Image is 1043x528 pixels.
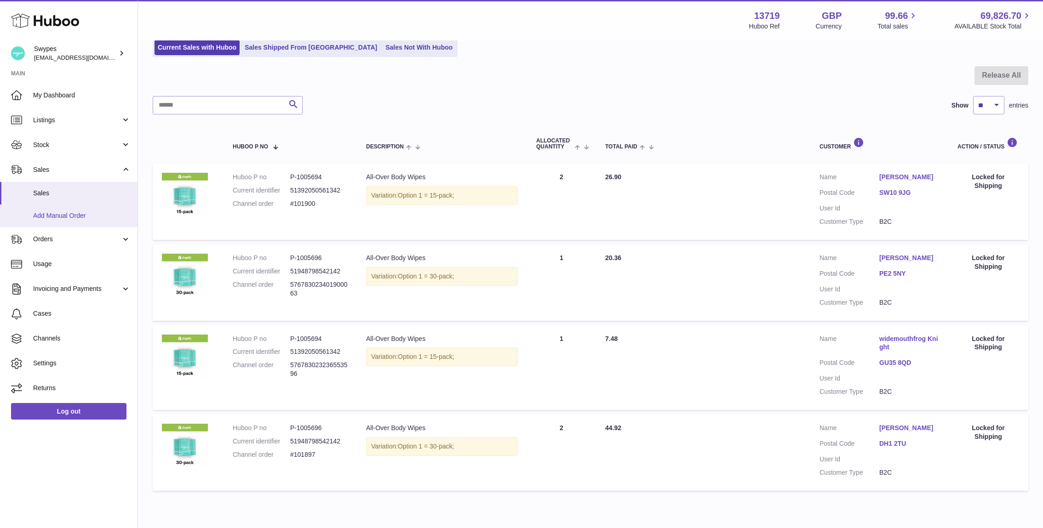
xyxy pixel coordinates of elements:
[33,359,131,368] span: Settings
[33,116,121,125] span: Listings
[233,450,290,459] dt: Channel order
[366,254,518,262] div: All-Over Body Wipes
[816,22,842,31] div: Currency
[233,186,290,195] dt: Current identifier
[290,199,348,208] dd: #101900
[33,260,131,268] span: Usage
[233,267,290,276] dt: Current identifier
[819,217,879,226] dt: Customer Type
[290,186,348,195] dd: 51392050561342
[957,424,1019,441] div: Locked for Shipping
[951,101,968,110] label: Show
[233,144,268,150] span: Huboo P no
[819,285,879,294] dt: User Id
[290,437,348,446] dd: 51948798542142
[162,254,208,300] img: 137191726829084.png
[527,244,596,321] td: 1
[366,424,518,432] div: All-Over Body Wipes
[233,173,290,182] dt: Huboo P no
[233,347,290,356] dt: Current identifier
[879,217,939,226] dd: B2C
[879,173,939,182] a: [PERSON_NAME]
[233,335,290,343] dt: Huboo P no
[879,335,939,352] a: widemouthfrog Knight
[162,424,208,470] img: 137191726829084.png
[290,267,348,276] dd: 51948798542142
[605,335,618,342] span: 7.48
[34,54,135,61] span: [EMAIL_ADDRESS][DOMAIN_NAME]
[398,443,454,450] span: Option 1 = 30-pack;
[957,335,1019,352] div: Locked for Shipping
[957,173,1019,190] div: Locked for Shipping
[233,199,290,208] dt: Channel order
[33,235,121,244] span: Orders
[33,211,131,220] span: Add Manual Order
[879,188,939,197] a: SW10 9JG
[290,424,348,432] dd: P-1005696
[33,189,131,198] span: Sales
[879,387,939,396] dd: B2C
[879,298,939,307] dd: B2C
[819,173,879,184] dt: Name
[819,468,879,477] dt: Customer Type
[398,192,454,199] span: Option 1 = 15-pack;
[879,269,939,278] a: PE2 5NY
[527,414,596,491] td: 2
[33,284,121,293] span: Invoicing and Payments
[366,437,518,456] div: Variation:
[954,10,1032,31] a: 69,826.70 AVAILABLE Stock Total
[749,22,780,31] div: Huboo Ref
[1009,101,1028,110] span: entries
[34,45,117,62] div: Swypes
[980,10,1021,22] span: 69,826.70
[290,254,348,262] dd: P-1005696
[11,403,126,420] a: Log out
[33,334,131,343] span: Channels
[822,10,842,22] strong: GBP
[819,269,879,280] dt: Postal Code
[155,40,240,55] a: Current Sales with Huboo
[233,424,290,432] dt: Huboo P no
[527,164,596,240] td: 2
[754,10,780,22] strong: 13719
[162,173,208,219] img: 137191726829119.png
[819,387,879,396] dt: Customer Type
[536,138,573,150] span: ALLOCATED Quantity
[290,347,348,356] dd: 51392050561342
[605,424,621,431] span: 44.92
[879,439,939,448] a: DH1 2TU
[819,358,879,369] dt: Postal Code
[879,468,939,477] dd: B2C
[527,325,596,410] td: 1
[33,384,131,392] span: Returns
[877,22,918,31] span: Total sales
[819,188,879,199] dt: Postal Code
[366,173,518,182] div: All-Over Body Wipes
[605,254,621,261] span: 20.36
[382,40,456,55] a: Sales Not With Huboo
[879,424,939,432] a: [PERSON_NAME]
[33,141,121,149] span: Stock
[877,10,918,31] a: 99.66 Total sales
[290,173,348,182] dd: P-1005694
[33,165,121,174] span: Sales
[366,144,404,150] span: Description
[290,361,348,378] dd: 576783023236553596
[819,254,879,265] dt: Name
[819,439,879,450] dt: Postal Code
[233,254,290,262] dt: Huboo P no
[879,254,939,262] a: [PERSON_NAME]
[819,335,879,354] dt: Name
[233,437,290,446] dt: Current identifier
[885,10,908,22] span: 99.66
[954,22,1032,31] span: AVAILABLE Stock Total
[819,137,939,150] div: Customer
[366,186,518,205] div: Variation:
[819,298,879,307] dt: Customer Type
[879,358,939,367] a: GU35 8QD
[290,335,348,343] dd: P-1005694
[233,361,290,378] dt: Channel order
[11,46,25,60] img: hello@swypes.co.uk
[290,280,348,298] dd: 576783023401900063
[605,173,621,181] span: 26.90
